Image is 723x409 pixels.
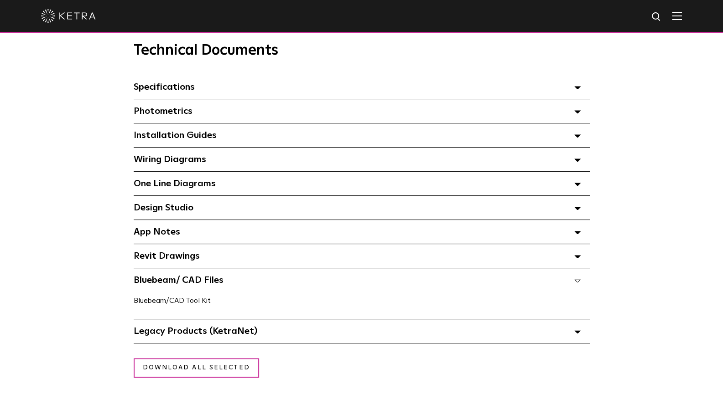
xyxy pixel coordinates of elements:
span: Photometrics [134,107,192,116]
span: Wiring Diagrams [134,155,206,164]
a: Download all selected [134,358,259,378]
span: Installation Guides [134,131,217,140]
h3: Technical Documents [134,42,590,59]
img: ketra-logo-2019-white [41,9,96,23]
span: One Line Diagrams [134,179,216,188]
img: Hamburger%20Nav.svg [672,11,682,20]
img: search icon [651,11,662,23]
span: App Notes [134,227,180,236]
a: Bluebeam/CAD Tool Kit [134,297,211,304]
span: Legacy Products (KetraNet) [134,327,257,336]
span: Design Studio [134,203,193,212]
span: Bluebeam/ CAD Files [134,276,224,285]
span: Revit Drawings [134,251,200,261]
span: Specifications [134,82,195,92]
